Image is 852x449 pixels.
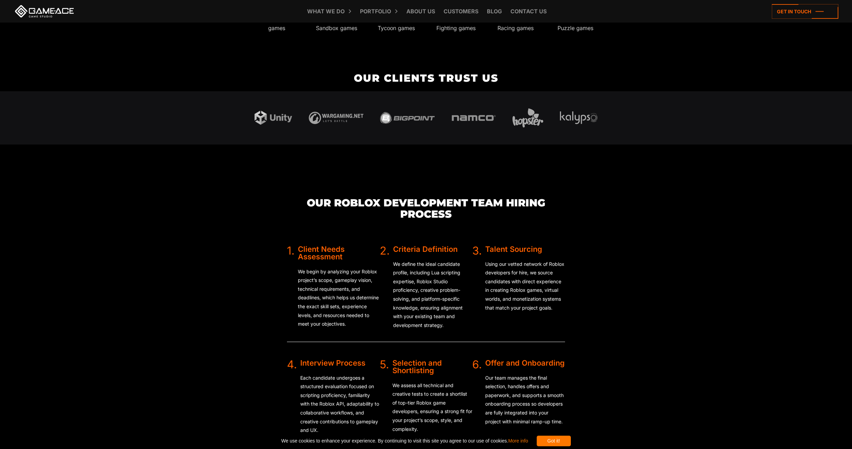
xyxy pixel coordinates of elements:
[451,115,496,121] img: Namco logo
[298,245,379,260] div: Client Needs Assessment
[472,359,482,433] div: 6.
[298,267,379,328] p: We begin by analyzing your Roblox project’s scope, gameplay vision, technical requirements, and d...
[485,359,565,367] div: Offer and Onboarding
[512,108,543,127] img: Hopster logo
[393,245,472,253] div: Criteria Definition
[300,373,379,435] p: Each candidate undergoes a structured evaluation focused on scripting proficiency, familiarity wi...
[255,111,292,125] img: Unity logo
[380,112,435,124] img: Bigpoint logo
[393,260,472,330] p: We define the ideal candidate profile, including Lua scripting expertise, Roblox Studio proficien...
[392,381,472,434] p: We assess all technical and creative tests to create a shortlist of top-tier Roblox game develope...
[508,438,528,444] a: More info
[392,359,472,374] div: Selection and Shortlisting
[472,245,482,319] div: 3.
[485,245,565,253] div: Talent Sourcing
[537,436,571,446] div: Got it!
[772,4,838,19] a: Get in touch
[485,260,565,312] p: Using our vetted network of Roblox developers for hire, we source candidates with direct experien...
[281,436,528,446] span: We use cookies to enhance your experience. By continuing to visit this site you agree to our use ...
[487,23,545,33] p: Racing games
[287,197,565,220] h3: Our Roblox Development Team Hiring Process
[560,111,597,124] img: Kalypso media logo
[380,245,390,337] div: 2.
[287,245,294,335] div: 1.
[307,23,365,33] p: Sandbox games
[427,23,485,33] p: Fighting games
[380,359,389,440] div: 5.
[485,373,565,426] p: Our team manages the final selection, handles offers and paperwork, and supports a smooth onboard...
[248,13,306,33] p: Social / Hangout games
[300,359,379,367] div: Interview Process
[367,23,425,33] p: Tycoon games
[309,112,363,124] img: Wargaming logo
[546,23,604,33] p: Puzzle games
[287,359,297,441] div: 4.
